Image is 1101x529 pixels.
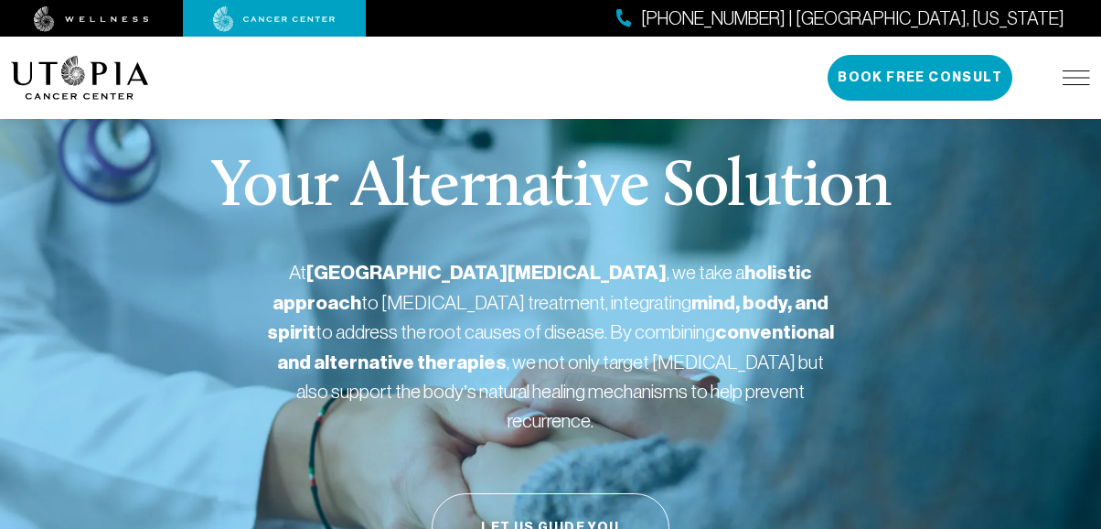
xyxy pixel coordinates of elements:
[210,156,890,221] p: Your Alternative Solution
[616,5,1064,32] a: [PHONE_NUMBER] | [GEOGRAPHIC_DATA], [US_STATE]
[34,6,149,32] img: wellness
[213,6,336,32] img: cancer center
[273,261,812,315] strong: holistic approach
[11,56,149,100] img: logo
[641,5,1064,32] span: [PHONE_NUMBER] | [GEOGRAPHIC_DATA], [US_STATE]
[828,55,1012,101] button: Book Free Consult
[267,258,834,435] p: At , we take a to [MEDICAL_DATA] treatment, integrating to address the root causes of disease. By...
[306,261,667,285] strong: [GEOGRAPHIC_DATA][MEDICAL_DATA]
[1063,70,1090,85] img: icon-hamburger
[277,320,834,374] strong: conventional and alternative therapies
